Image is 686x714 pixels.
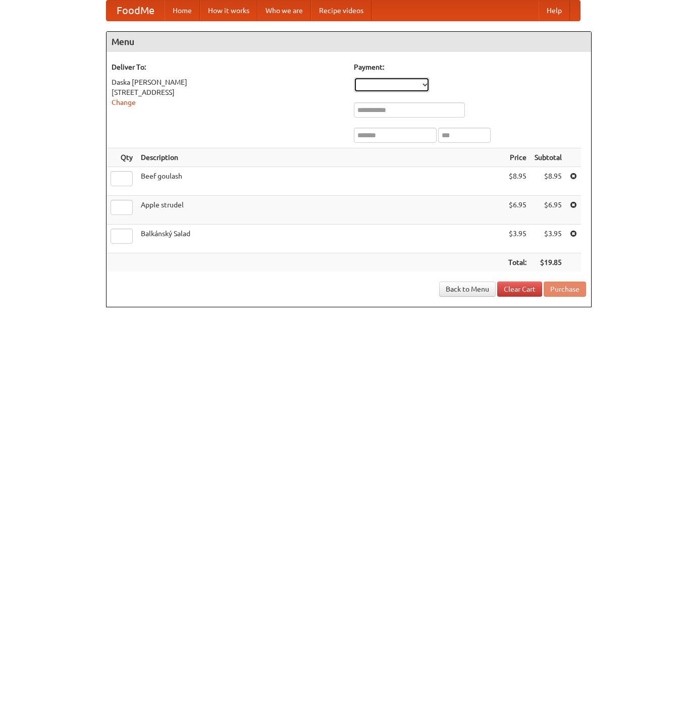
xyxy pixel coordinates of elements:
a: Back to Menu [439,282,496,297]
td: $6.95 [504,196,531,225]
th: Price [504,148,531,167]
a: Who we are [257,1,311,21]
th: $19.85 [531,253,566,272]
a: How it works [200,1,257,21]
h4: Menu [107,32,591,52]
th: Description [137,148,504,167]
td: Balkánský Salad [137,225,504,253]
td: $8.95 [504,167,531,196]
th: Subtotal [531,148,566,167]
a: Change [112,98,136,106]
a: Home [165,1,200,21]
td: Beef goulash [137,167,504,196]
td: $8.95 [531,167,566,196]
h5: Deliver To: [112,62,344,72]
td: Apple strudel [137,196,504,225]
th: Total: [504,253,531,272]
th: Qty [107,148,137,167]
a: Recipe videos [311,1,372,21]
td: $3.95 [504,225,531,253]
button: Purchase [544,282,586,297]
div: [STREET_ADDRESS] [112,87,344,97]
a: Clear Cart [497,282,542,297]
td: $3.95 [531,225,566,253]
td: $6.95 [531,196,566,225]
div: Daska [PERSON_NAME] [112,77,344,87]
h5: Payment: [354,62,586,72]
a: FoodMe [107,1,165,21]
a: Help [539,1,570,21]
